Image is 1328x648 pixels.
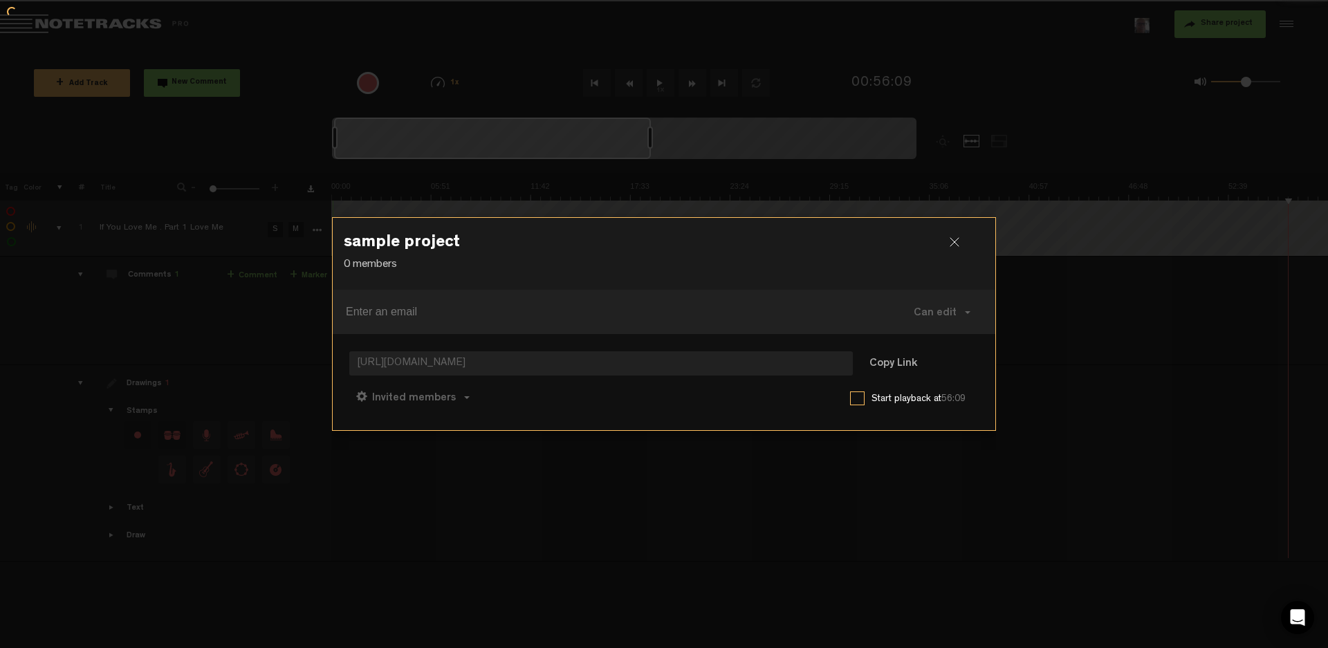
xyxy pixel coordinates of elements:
button: Can edit [900,295,984,328]
span: 56:09 [941,394,966,404]
span: Invited members [372,393,456,404]
span: Can edit [914,308,957,319]
button: Invited members [349,380,477,414]
button: Copy Link [856,351,931,378]
div: Open Intercom Messenger [1281,601,1314,634]
p: 0 members [344,257,984,273]
span: [URL][DOMAIN_NAME] [349,351,853,376]
h3: sample project [344,234,984,257]
label: Start playback at [871,392,979,406]
input: Enter an email [346,301,851,323]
